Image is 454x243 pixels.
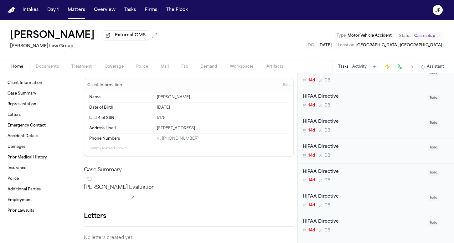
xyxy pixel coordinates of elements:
[136,64,148,69] span: Police
[5,89,75,99] a: Case Summary
[5,99,75,109] a: Representation
[303,118,424,126] div: HIPAA Directive
[89,126,153,131] dt: Address Line 1
[10,43,160,50] h2: [PERSON_NAME] Law Group
[5,121,75,131] a: Emergency Contact
[157,116,288,121] div: 5178
[5,142,75,152] a: Damages
[5,153,75,163] a: Prior Medical History
[298,64,454,89] div: Open task: HIPAA Directive
[303,218,424,225] div: HIPAA Directive
[303,93,424,101] div: HIPAA Directive
[84,166,294,174] h2: Case Summary
[89,146,288,151] p: 7 empty fields not shown.
[428,95,439,101] span: Todo
[157,126,288,131] div: [STREET_ADDRESS]
[89,116,153,121] dt: Last 4 of SSN
[352,64,367,69] button: Activity
[303,193,424,200] div: HIPAA Directive
[45,4,61,16] button: Day 1
[36,64,59,69] span: Documents
[281,80,291,90] button: Edit
[157,136,199,141] a: Call 1 (754) 366-8736
[86,83,123,88] h3: Client Information
[324,203,330,208] span: D B
[420,64,444,69] button: Assistant
[428,220,439,226] span: Todo
[308,228,315,233] span: 14d
[84,211,106,221] h1: Letters
[298,88,454,113] div: Open task: HIPAA Directive
[428,70,439,76] span: Todo
[306,42,333,49] button: Edit DOL: 2025-04-14
[65,4,88,16] button: Matters
[308,128,315,133] span: 14d
[8,7,15,13] a: Home
[336,42,444,49] button: Edit Location: Hollywood, FL
[10,30,95,41] button: Edit matter name
[122,4,138,16] button: Tasks
[5,131,75,141] a: Accident Details
[5,163,75,173] a: Insurance
[89,95,153,100] dt: Name
[266,64,283,69] span: Artifacts
[324,103,330,108] span: D B
[298,213,454,238] div: Open task: HIPAA Directive
[230,64,254,69] span: Workspaces
[10,30,95,41] h1: [PERSON_NAME]
[163,4,190,16] a: The Flock
[5,110,75,120] a: Letters
[157,95,288,100] div: [PERSON_NAME]
[5,78,75,88] a: Client Information
[11,64,23,69] span: Home
[370,62,379,71] button: Add Task
[5,184,75,194] a: Additional Parties
[427,64,444,69] span: Assistant
[8,7,15,13] img: Finch Logo
[428,195,439,201] span: Todo
[338,44,355,47] span: Location :
[338,64,348,69] button: Tasks
[308,103,315,108] span: 14d
[200,64,217,69] span: Demand
[161,64,169,69] span: Mail
[308,78,315,83] span: 14d
[5,195,75,205] a: Employment
[298,188,454,213] div: Open task: HIPAA Directive
[308,153,315,158] span: 14d
[84,184,294,191] p: [PERSON_NAME] Evaluation
[324,178,330,183] span: D B
[337,34,347,38] span: Type :
[324,78,330,83] span: D B
[298,163,454,189] div: Open task: HIPAA Directive
[318,44,332,47] span: [DATE]
[283,83,290,87] span: Edit
[395,62,404,71] button: Make a Call
[428,120,439,126] span: Todo
[115,32,146,39] span: External CMS
[303,143,424,151] div: HIPAA Directive
[102,30,149,40] button: External CMS
[20,4,41,16] button: Intakes
[71,64,92,69] span: Treatment
[5,206,75,216] a: Prior Lawsuits
[383,62,392,71] button: Create Immediate Task
[142,4,160,16] a: Firms
[84,234,294,242] p: No letters created yet
[303,168,424,176] div: HIPAA Directive
[157,105,288,110] div: [DATE]
[356,44,442,47] span: [GEOGRAPHIC_DATA], [GEOGRAPHIC_DATA]
[348,34,392,38] span: Motor Vehicle Accident
[428,170,439,176] span: Todo
[308,44,317,47] span: DOL :
[396,32,444,40] button: Change status from Case setup
[89,136,120,141] span: Phone Numbers
[5,174,75,184] a: Police
[335,33,394,39] button: Edit Type: Motor Vehicle Accident
[324,128,330,133] span: D B
[91,4,118,16] button: Overview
